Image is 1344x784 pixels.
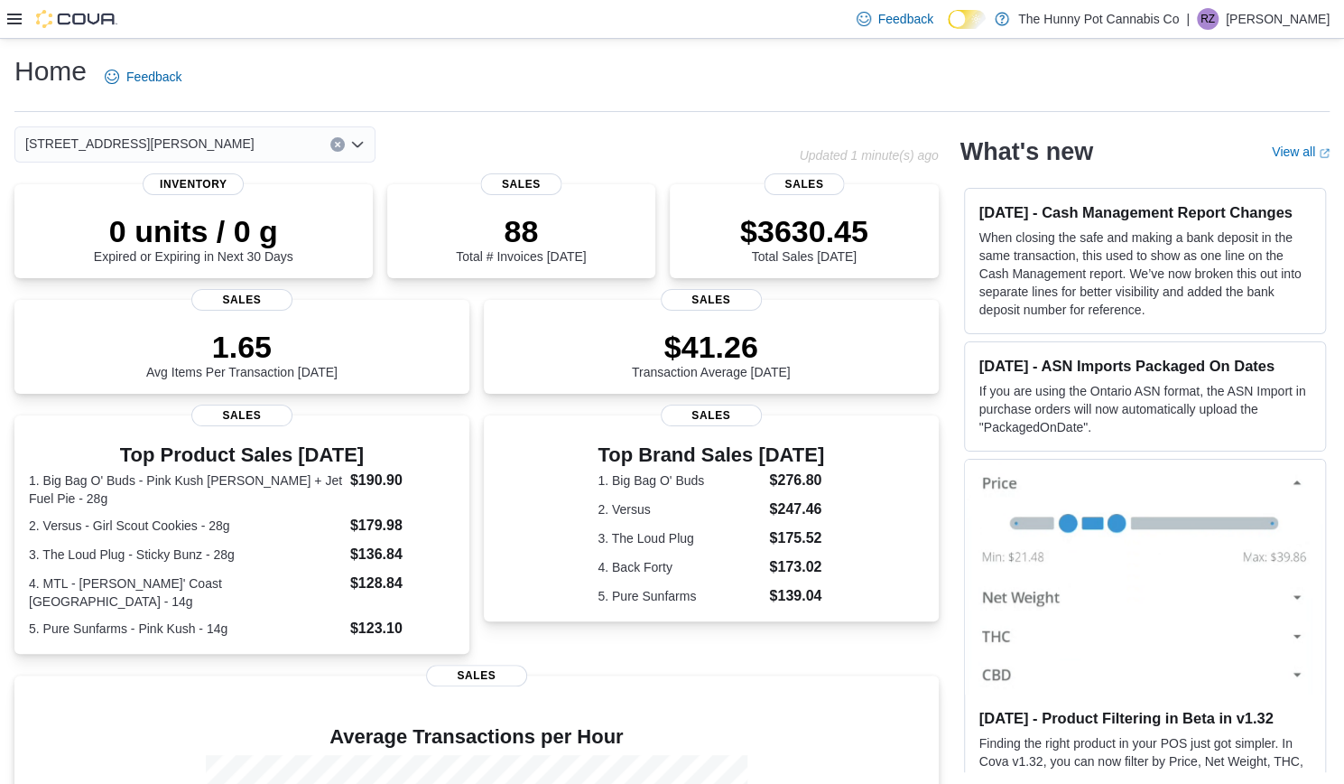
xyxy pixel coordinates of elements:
p: If you are using the Ontario ASN format, the ASN Import in purchase orders will now automatically... [979,382,1311,436]
p: 1.65 [146,329,338,365]
dt: 4. MTL - [PERSON_NAME]' Coast [GEOGRAPHIC_DATA] - 14g [29,574,343,611]
a: Feedback [849,1,941,37]
h3: [DATE] - Cash Management Report Changes [979,203,1311,221]
span: Sales [426,665,527,686]
dd: $173.02 [769,556,824,578]
div: Ramon Zavalza [1197,8,1219,30]
div: Avg Items Per Transaction [DATE] [146,329,338,379]
dt: 2. Versus - Girl Scout Cookies - 28g [29,517,343,535]
div: Expired or Expiring in Next 30 Days [94,213,293,264]
dt: 3. The Loud Plug [598,529,762,547]
div: Total # Invoices [DATE] [456,213,586,264]
span: Sales [191,289,292,311]
span: Sales [764,173,844,195]
dt: 5. Pure Sunfarms [598,587,762,605]
button: Open list of options [350,137,365,152]
span: Sales [661,289,762,311]
dd: $175.52 [769,527,824,549]
dd: $190.90 [350,470,455,491]
span: Dark Mode [948,29,949,30]
h4: Average Transactions per Hour [29,726,924,748]
span: Inventory [143,173,244,195]
dd: $276.80 [769,470,824,491]
span: Feedback [126,68,181,86]
span: Sales [661,405,762,426]
dd: $247.46 [769,499,824,520]
p: $41.26 [632,329,791,365]
dd: $128.84 [350,573,455,594]
span: Sales [481,173,561,195]
h2: What's new [960,137,1093,166]
p: 0 units / 0 g [94,213,293,249]
p: 88 [456,213,586,249]
div: Transaction Average [DATE] [632,329,791,379]
p: Updated 1 minute(s) ago [799,148,938,163]
a: View allExternal link [1272,145,1330,159]
h3: [DATE] - ASN Imports Packaged On Dates [979,357,1311,375]
dt: 5. Pure Sunfarms - Pink Kush - 14g [29,620,343,638]
button: Clear input [330,137,345,152]
svg: External link [1319,148,1330,159]
div: Total Sales [DATE] [740,213,868,264]
p: [PERSON_NAME] [1226,8,1330,30]
h3: Top Brand Sales [DATE] [598,444,824,466]
p: $3630.45 [740,213,868,249]
h3: [DATE] - Product Filtering in Beta in v1.32 [979,709,1311,727]
span: RZ [1200,8,1215,30]
dd: $139.04 [769,585,824,607]
dd: $136.84 [350,544,455,565]
h1: Home [14,53,87,89]
h3: Top Product Sales [DATE] [29,444,455,466]
dt: 2. Versus [598,500,762,518]
p: When closing the safe and making a bank deposit in the same transaction, this used to show as one... [979,229,1311,319]
dd: $123.10 [350,618,455,639]
input: Dark Mode [948,10,986,29]
img: Cova [36,10,117,28]
span: Feedback [878,10,933,28]
a: Feedback [97,59,189,95]
dt: 4. Back Forty [598,558,762,576]
span: Sales [191,405,292,426]
dd: $179.98 [350,515,455,537]
span: [STREET_ADDRESS][PERSON_NAME] [25,133,255,154]
dt: 1. Big Bag O' Buds - Pink Kush [PERSON_NAME] + Jet Fuel Pie - 28g [29,471,343,508]
dt: 1. Big Bag O' Buds [598,471,762,490]
dt: 3. The Loud Plug - Sticky Bunz - 28g [29,546,343,564]
p: | [1186,8,1190,30]
p: The Hunny Pot Cannabis Co [1018,8,1179,30]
